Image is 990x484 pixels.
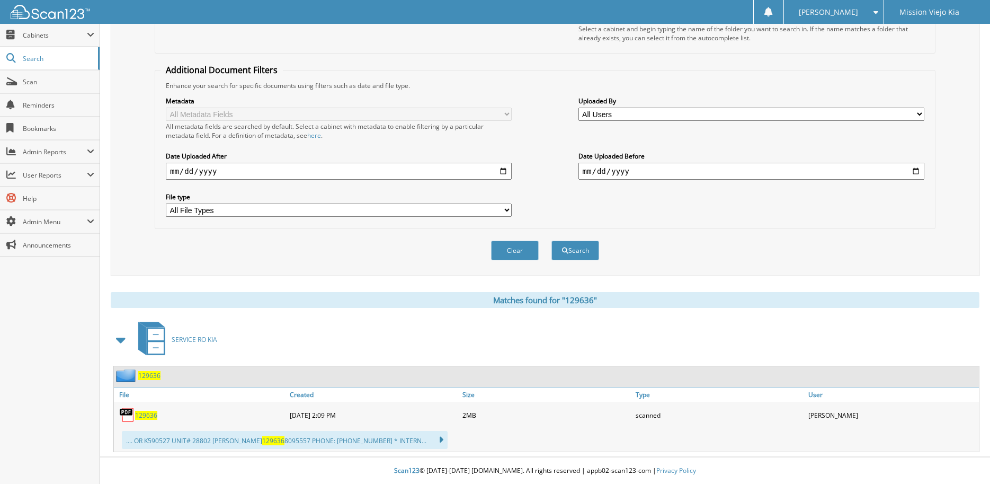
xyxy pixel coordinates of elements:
[135,411,157,420] a: 129636
[799,9,858,15] span: [PERSON_NAME]
[23,31,87,40] span: Cabinets
[578,163,924,180] input: end
[138,371,160,380] a: 129636
[166,152,512,161] label: Date Uploaded After
[166,96,512,105] label: Metadata
[116,369,138,382] img: folder2.png
[166,192,512,201] label: File type
[460,388,633,402] a: Size
[11,5,90,19] img: scan123-logo-white.svg
[287,404,460,426] div: [DATE] 2:09 PM
[23,241,94,250] span: Announcements
[394,466,420,475] span: Scan123
[307,131,321,140] a: here
[172,335,217,344] span: SERVICE RO KIA
[23,171,87,180] span: User Reports
[806,404,979,426] div: [PERSON_NAME]
[287,388,460,402] a: Created
[23,77,94,86] span: Scan
[578,24,924,42] div: Select a cabinet and begin typing the name of the folder you want to search in. If the name match...
[114,388,287,402] a: File
[23,217,87,226] span: Admin Menu
[578,152,924,161] label: Date Uploaded Before
[23,124,94,133] span: Bookmarks
[160,81,930,90] div: Enhance your search for specific documents using filters such as date and file type.
[111,292,979,308] div: Matches found for "129636"
[262,436,284,445] span: 129636
[119,407,135,423] img: PDF.png
[23,194,94,203] span: Help
[160,64,283,76] legend: Additional Document Filters
[806,388,979,402] a: User
[122,431,448,449] div: .... OR K590527 UNIT# 28802 [PERSON_NAME] 8095557 PHONE: [PHONE_NUMBER] * INTERN...
[899,9,959,15] span: Mission Viejo Kia
[491,241,539,260] button: Clear
[656,466,696,475] a: Privacy Policy
[633,404,806,426] div: scanned
[166,122,512,140] div: All metadata fields are searched by default. Select a cabinet with metadata to enable filtering b...
[166,163,512,180] input: start
[132,319,217,360] a: SERVICE RO KIA
[23,54,93,63] span: Search
[23,101,94,110] span: Reminders
[23,147,87,156] span: Admin Reports
[633,388,806,402] a: Type
[100,458,990,484] div: © [DATE]-[DATE] [DOMAIN_NAME]. All rights reserved | appb02-scan123-com |
[578,96,924,105] label: Uploaded By
[551,241,599,260] button: Search
[460,404,633,426] div: 2MB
